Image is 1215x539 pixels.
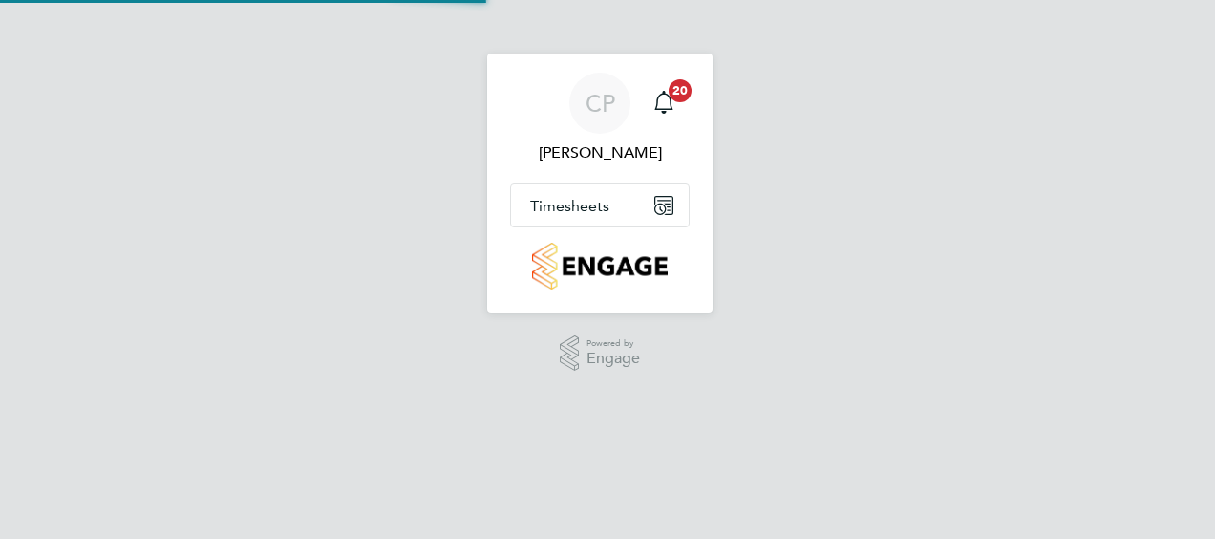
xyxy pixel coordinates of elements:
button: Timesheets [511,184,689,226]
a: CP[PERSON_NAME] [510,73,690,164]
span: Timesheets [530,197,609,215]
span: 20 [669,79,692,102]
a: 20 [645,73,683,134]
img: countryside-properties-logo-retina.png [532,243,667,290]
a: Powered byEngage [560,335,641,372]
span: Engage [586,351,640,367]
nav: Main navigation [487,54,713,313]
span: CP [586,91,615,116]
span: Connor Pattenden [510,141,690,164]
a: Go to home page [510,243,690,290]
span: Powered by [586,335,640,352]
